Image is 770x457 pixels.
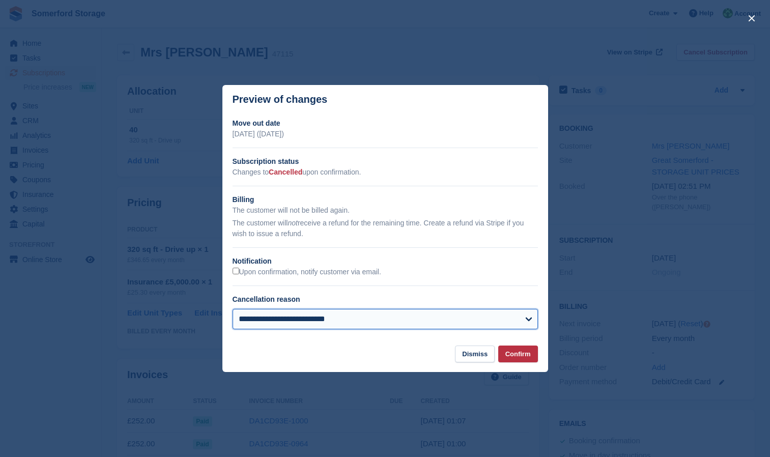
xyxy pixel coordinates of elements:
label: Upon confirmation, notify customer via email. [233,268,381,277]
p: Preview of changes [233,94,328,105]
button: Dismiss [455,346,495,362]
h2: Notification [233,256,538,267]
h2: Subscription status [233,156,538,167]
p: The customer will receive a refund for the remaining time. Create a refund via Stripe if you wish... [233,218,538,239]
button: close [744,10,760,26]
p: Changes to upon confirmation. [233,167,538,178]
h2: Move out date [233,118,538,129]
p: [DATE] ([DATE]) [233,129,538,139]
h2: Billing [233,194,538,205]
input: Upon confirmation, notify customer via email. [233,268,239,274]
label: Cancellation reason [233,295,300,303]
p: The customer will not be billed again. [233,205,538,216]
span: Cancelled [269,168,302,176]
em: not [288,219,297,227]
button: Confirm [498,346,538,362]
